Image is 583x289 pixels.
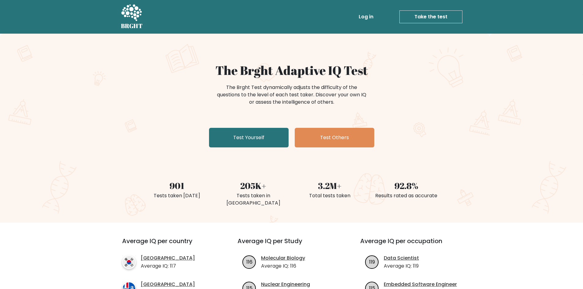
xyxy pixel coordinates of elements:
[219,179,288,192] div: 205K+
[246,258,252,265] text: 116
[399,10,462,23] a: Take the test
[237,237,346,252] h3: Average IQ per Study
[142,192,211,199] div: Tests taken [DATE]
[261,254,305,262] a: Molecular Biology
[369,258,375,265] text: 119
[141,281,195,288] a: [GEOGRAPHIC_DATA]
[219,192,288,207] div: Tests taken in [GEOGRAPHIC_DATA]
[121,2,143,31] a: BRGHT
[384,254,419,262] a: Data Scientist
[384,262,419,270] p: Average IQ: 119
[121,22,143,30] h5: BRGHT
[141,254,195,262] a: [GEOGRAPHIC_DATA]
[384,281,457,288] a: Embedded Software Engineer
[261,262,305,270] p: Average IQ: 116
[141,262,195,270] p: Average IQ: 117
[372,179,441,192] div: 92.8%
[261,281,310,288] a: Nuclear Engineering
[295,192,364,199] div: Total tests taken
[372,192,441,199] div: Results rated as accurate
[122,237,215,252] h3: Average IQ per country
[142,63,441,78] h1: The Brght Adaptive IQ Test
[360,237,468,252] h3: Average IQ per occupation
[356,11,376,23] a: Log in
[122,255,136,269] img: country
[209,128,289,147] a: Test Yourself
[142,179,211,192] div: 901
[295,179,364,192] div: 3.2M+
[295,128,374,147] a: Test Others
[215,84,368,106] div: The Brght Test dynamically adjusts the difficulty of the questions to the level of each test take...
